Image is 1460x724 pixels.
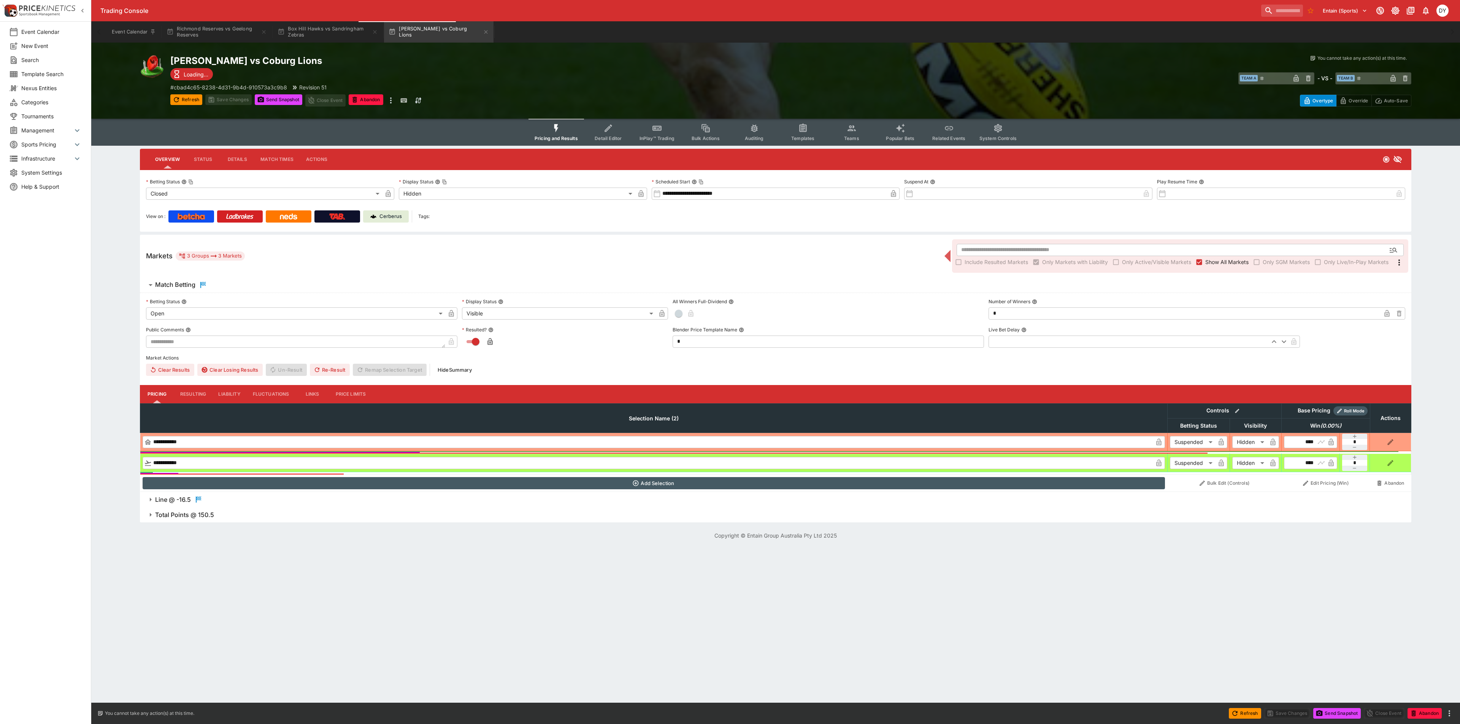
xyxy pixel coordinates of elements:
[904,178,928,185] p: Suspend At
[462,307,656,320] div: Visible
[140,507,1411,522] button: Total Points @ 150.5
[146,352,1405,364] label: Market Actions
[19,13,60,16] img: Sportsbook Management
[330,385,372,403] button: Price Limits
[1032,299,1037,304] button: Number of Winners
[979,135,1017,141] span: System Controls
[146,178,180,185] p: Betting Status
[620,414,687,423] span: Selection Name (2)
[21,70,82,78] span: Template Search
[1393,155,1402,164] svg: Hidden
[1318,5,1372,17] button: Select Tenant
[170,94,202,105] button: Refresh
[535,135,578,141] span: Pricing and Results
[181,179,187,185] button: Betting StatusCopy To Clipboard
[186,150,220,169] button: Status
[745,135,763,141] span: Auditing
[673,326,737,333] p: Blender Price Template Name
[399,178,433,185] p: Display Status
[21,154,73,162] span: Infrastructure
[21,169,82,177] span: System Settings
[384,21,494,43] button: [PERSON_NAME] vs Coburg Lions
[844,135,859,141] span: Teams
[363,210,409,223] a: Cerberus
[1170,436,1215,448] div: Suspended
[965,258,1028,266] span: Include Resulted Markets
[1263,258,1310,266] span: Only SGM Markets
[1021,327,1027,333] button: Live Bet Delay
[107,21,160,43] button: Event Calendar
[728,299,734,304] button: All Winners Full-Dividend
[186,327,191,333] button: Public Comments
[528,119,1023,146] div: Event type filters
[1349,97,1368,105] p: Override
[197,364,263,376] button: Clear Losing Results
[1372,477,1409,489] button: Abandon
[146,298,180,305] p: Betting Status
[21,42,82,50] span: New Event
[1170,477,1279,489] button: Bulk Edit (Controls)
[1370,403,1411,433] th: Actions
[379,213,402,220] p: Cerberus
[19,5,75,11] img: PriceKinetics
[1445,709,1454,718] button: more
[146,307,445,320] div: Open
[640,135,674,141] span: InPlay™ Trading
[386,94,395,107] button: more
[989,326,1020,333] p: Live Bet Delay
[652,178,690,185] p: Scheduled Start
[930,179,935,185] button: Suspend At
[1333,406,1368,415] div: Show/hide Price Roll mode configuration.
[140,492,1411,507] button: Line @ -16.5
[155,496,191,504] h6: Line @ -16.5
[170,55,791,67] h2: Copy To Clipboard
[1404,4,1417,18] button: Documentation
[349,94,383,105] button: Abandon
[21,112,82,120] span: Tournaments
[295,385,330,403] button: Links
[140,277,1411,293] button: Match Betting
[155,511,214,519] h6: Total Points @ 150.5
[146,326,184,333] p: Public Comments
[181,299,187,304] button: Betting Status
[433,364,476,376] button: HideSummary
[1122,258,1191,266] span: Only Active/Visible Markets
[1205,258,1249,266] span: Show All Markets
[1384,97,1408,105] p: Auto-Save
[254,150,300,169] button: Match Times
[1295,406,1333,415] div: Base Pricing
[349,95,383,103] span: Mark an event as closed and abandoned.
[329,213,345,220] img: TabNZ
[220,150,254,169] button: Details
[1317,74,1332,82] h6: - VS -
[488,327,494,333] button: Resulted?
[1434,2,1451,19] button: dylan.brown
[155,281,195,289] h6: Match Betting
[498,299,503,304] button: Display Status
[1408,709,1442,716] span: Mark an event as closed and abandoned.
[1284,477,1368,489] button: Edit Pricing (Win)
[1324,258,1389,266] span: Only Live/In-Play Markets
[399,188,635,200] div: Hidden
[1408,708,1442,719] button: Abandon
[886,135,914,141] span: Popular Bets
[1232,406,1242,416] button: Bulk edit
[1312,97,1333,105] p: Overtype
[300,150,334,169] button: Actions
[1302,421,1350,430] span: Win(0.00%)
[146,251,173,260] h5: Markets
[1337,75,1355,81] span: Team B
[146,364,194,376] button: Clear Results
[692,179,697,185] button: Scheduled StartCopy To Clipboard
[1229,708,1261,719] button: Refresh
[174,385,212,403] button: Resulting
[418,210,430,223] label: Tags:
[1341,408,1368,414] span: Roll Mode
[1167,403,1281,418] th: Controls
[370,213,376,220] img: Cerberus
[212,385,246,403] button: Liability
[299,83,327,91] p: Revision 51
[179,251,242,261] div: 3 Groups 3 Markets
[21,140,73,148] span: Sports Pricing
[280,213,297,220] img: Neds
